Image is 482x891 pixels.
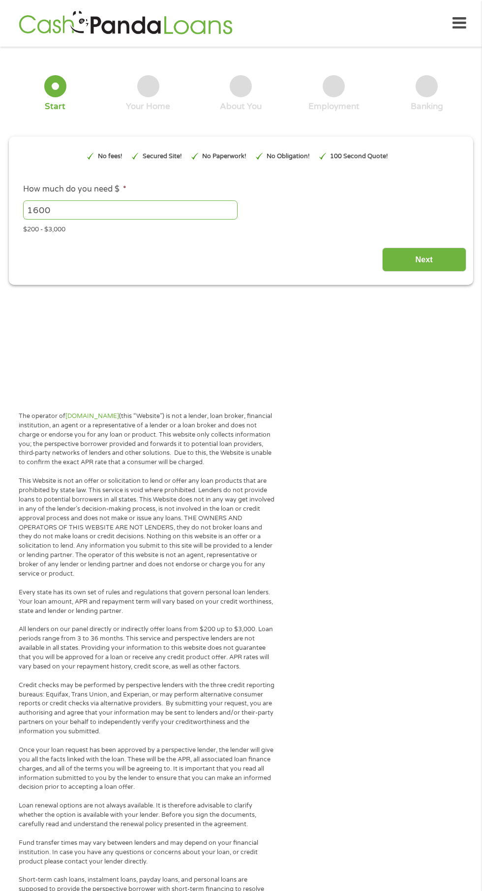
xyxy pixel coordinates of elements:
p: This Website is not an offer or solicitation to lend or offer any loan products that are prohibit... [19,476,275,579]
div: Your Home [126,101,170,112]
div: Banking [411,101,443,112]
a: [DOMAIN_NAME] [65,412,119,420]
div: About You [220,101,262,112]
p: Once your loan request has been approved by a perspective lender, the lender will give you all th... [19,746,275,792]
p: Fund transfer times may vary between lenders and may depend on your financial institution. In cas... [19,838,275,866]
img: GetLoanNow Logo [16,9,235,37]
div: Employment [308,101,360,112]
p: Credit checks may be performed by perspective lenders with the three credit reporting bureaus: Eq... [19,681,275,736]
p: Every state has its own set of rules and regulations that govern personal loan lenders. Your loan... [19,588,275,616]
p: No fees! [98,152,122,161]
p: No Obligation! [267,152,310,161]
p: All lenders on our panel directly or indirectly offer loans from $200 up to $3,000. Loan periods ... [19,625,275,671]
label: How much do you need $ [23,184,126,195]
p: The operator of (this “Website”) is not a lender, loan broker, financial institution, an agent or... [19,412,275,467]
div: Start [45,101,65,112]
p: 100 Second Quote! [330,152,388,161]
p: Secured Site! [143,152,182,161]
p: Loan renewal options are not always available. It is therefore advisable to clarify whether the o... [19,801,275,829]
p: No Paperwork! [202,152,246,161]
input: Next [382,248,466,272]
div: $200 - $3,000 [23,221,459,234]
